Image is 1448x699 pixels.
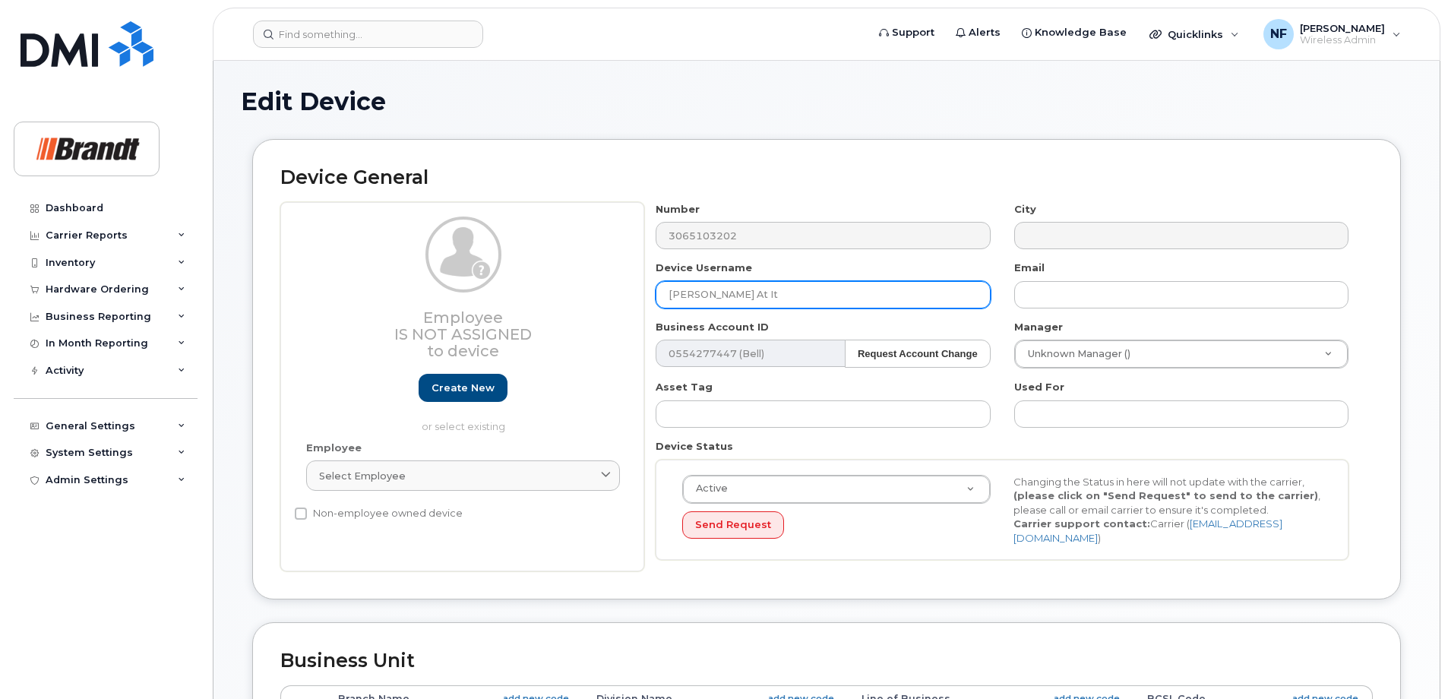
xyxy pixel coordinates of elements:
[306,460,620,491] a: Select employee
[656,261,752,275] label: Device Username
[1014,320,1063,334] label: Manager
[1015,340,1348,368] a: Unknown Manager ()
[1002,475,1333,546] div: Changing the Status in here will not update with the carrier, , please call or email carrier to e...
[682,511,784,539] button: Send Request
[656,380,713,394] label: Asset Tag
[319,469,406,483] span: Select employee
[280,167,1373,188] h2: Device General
[687,482,728,495] span: Active
[419,374,507,402] a: Create new
[1013,489,1318,501] strong: (please click on "Send Request" to send to the carrier)
[1014,202,1036,217] label: City
[1019,347,1130,361] span: Unknown Manager ()
[295,508,307,520] input: Non-employee owned device
[241,88,1412,115] h1: Edit Device
[845,340,991,368] button: Request Account Change
[1014,380,1064,394] label: Used For
[1013,517,1282,544] a: [EMAIL_ADDRESS][DOMAIN_NAME]
[295,504,463,523] label: Non-employee owned device
[656,439,733,454] label: Device Status
[280,650,1373,672] h2: Business Unit
[1014,261,1045,275] label: Email
[306,441,362,455] label: Employee
[306,309,620,359] h3: Employee
[683,476,990,503] a: Active
[656,320,769,334] label: Business Account ID
[858,348,978,359] strong: Request Account Change
[656,202,700,217] label: Number
[306,419,620,434] p: or select existing
[427,342,499,360] span: to device
[394,325,532,343] span: Is not assigned
[1013,517,1150,530] strong: Carrier support contact:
